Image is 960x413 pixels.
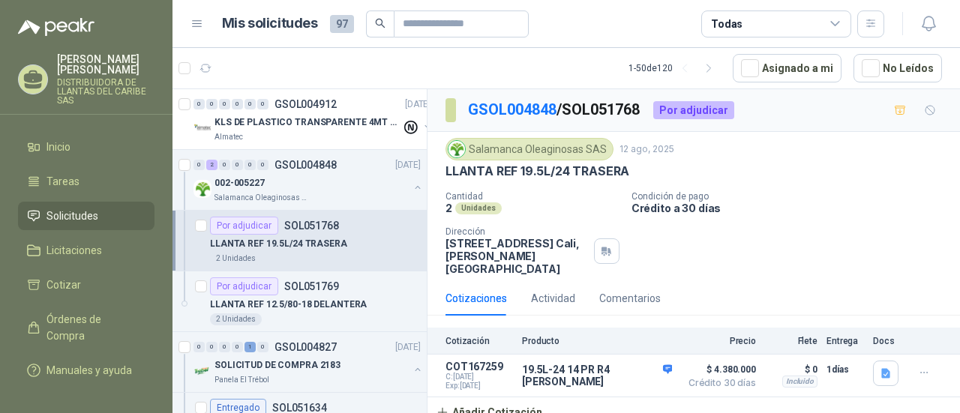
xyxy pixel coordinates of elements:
p: [PERSON_NAME] [PERSON_NAME] [57,54,154,75]
div: 0 [193,160,205,170]
span: Licitaciones [46,242,102,259]
a: Órdenes de Compra [18,305,154,350]
a: Solicitudes [18,202,154,230]
a: Cotizar [18,271,154,299]
p: $ 0 [765,361,817,379]
div: 0 [244,99,256,109]
div: 0 [206,342,217,352]
span: $ 4.380.000 [681,361,756,379]
a: Inicio [18,133,154,161]
p: LLANTA REF 19.5L/24 TRASERA [445,163,629,179]
img: Company Logo [448,141,465,157]
p: 12 ago, 2025 [619,142,674,157]
img: Logo peakr [18,18,94,36]
div: 0 [219,99,230,109]
div: 0 [219,342,230,352]
p: Dirección [445,226,588,237]
p: LLANTA REF 12.5/80-18 DELANTERA [210,298,367,312]
p: SOL051769 [284,281,339,292]
p: COT167259 [445,361,513,373]
span: Cotizar [46,277,81,293]
p: GSOL004848 [274,160,337,170]
p: LLANTA REF 19.5L/24 TRASERA [210,237,347,251]
div: 2 [206,160,217,170]
span: Inicio [46,139,70,155]
p: Crédito a 30 días [631,202,954,214]
div: Por adjudicar [653,101,734,119]
div: 0 [257,342,268,352]
span: Manuales y ayuda [46,362,132,379]
span: 97 [330,15,354,33]
p: Docs [873,336,903,346]
p: [DATE] [405,97,430,112]
a: 0 0 0 0 0 0 GSOL004912[DATE] Company LogoKLS DE PLASTICO TRANSPARENTE 4MT CAL 4 Y CINTA TRAAlmatec [193,95,433,143]
div: 1 [244,342,256,352]
span: Crédito 30 días [681,379,756,388]
img: Company Logo [193,119,211,137]
div: Unidades [455,202,502,214]
button: Asignado a mi [733,54,841,82]
p: 002-005227 [214,176,265,190]
button: No Leídos [853,54,942,82]
p: Entrega [826,336,864,346]
a: 0 2 0 0 0 0 GSOL004848[DATE] Company Logo002-005227Salamanca Oleaginosas SAS [193,156,424,204]
span: search [375,18,385,28]
p: Almatec [214,131,243,143]
span: Tareas [46,173,79,190]
p: GSOL004827 [274,342,337,352]
div: 0 [244,160,256,170]
a: 0 0 0 0 1 0 GSOL004827[DATE] Company LogoSOLICITUD DE COMPRA 2183Panela El Trébol [193,338,424,386]
div: Salamanca Oleaginosas SAS [445,138,613,160]
a: Licitaciones [18,236,154,265]
div: 0 [257,99,268,109]
p: Cotización [445,336,513,346]
img: Company Logo [193,362,211,380]
div: Comentarios [599,290,661,307]
p: Precio [681,336,756,346]
p: Flete [765,336,817,346]
p: 19.5L-24 14 PR R4 [PERSON_NAME] [522,364,672,388]
div: Todas [711,16,742,32]
p: DISTRIBUIDORA DE LLANTAS DEL CARIBE SAS [57,78,154,105]
div: 2 Unidades [210,253,262,265]
div: 0 [232,99,243,109]
div: Por adjudicar [210,217,278,235]
p: SOL051634 [272,403,327,413]
p: KLS DE PLASTICO TRANSPARENTE 4MT CAL 4 Y CINTA TRA [214,115,401,130]
h1: Mis solicitudes [222,13,318,34]
div: 0 [193,99,205,109]
p: Panela El Trébol [214,374,269,386]
p: Producto [522,336,672,346]
a: Manuales y ayuda [18,356,154,385]
a: Por adjudicarSOL051768LLANTA REF 19.5L/24 TRASERA2 Unidades [172,211,427,271]
div: 0 [193,342,205,352]
p: / SOL051768 [468,98,641,121]
div: 0 [257,160,268,170]
div: 0 [232,342,243,352]
p: Condición de pago [631,191,954,202]
div: 0 [206,99,217,109]
div: Incluido [782,376,817,388]
p: [DATE] [395,158,421,172]
img: Company Logo [193,180,211,198]
span: Órdenes de Compra [46,311,140,344]
p: SOLICITUD DE COMPRA 2183 [214,358,340,373]
p: Cantidad [445,191,619,202]
div: Cotizaciones [445,290,507,307]
span: Exp: [DATE] [445,382,513,391]
div: Actividad [531,290,575,307]
a: Tareas [18,167,154,196]
p: SOL051768 [284,220,339,231]
p: 2 [445,202,452,214]
p: GSOL004912 [274,99,337,109]
div: 2 Unidades [210,313,262,325]
p: 1 días [826,361,864,379]
a: GSOL004848 [468,100,556,118]
p: [DATE] [395,340,421,355]
span: C: [DATE] [445,373,513,382]
div: Por adjudicar [210,277,278,295]
div: 0 [219,160,230,170]
div: 1 - 50 de 120 [628,56,721,80]
p: Salamanca Oleaginosas SAS [214,192,309,204]
p: [STREET_ADDRESS] Cali , [PERSON_NAME][GEOGRAPHIC_DATA] [445,237,588,275]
